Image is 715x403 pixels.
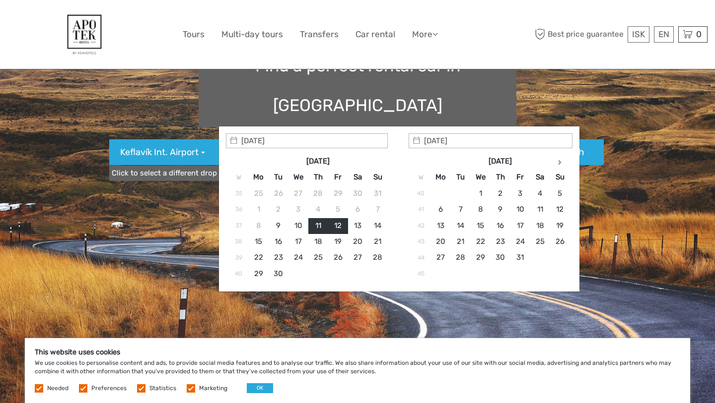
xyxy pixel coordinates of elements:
[411,234,431,250] td: 43
[510,170,530,185] th: Fr
[249,218,269,233] td: 8
[229,185,249,201] td: 35
[328,202,348,218] td: 5
[221,27,283,42] a: Multi-day tours
[25,338,690,403] div: We use cookies to personalise content and ads, to provide social media features and to analyse ou...
[249,202,269,218] td: 1
[269,266,288,282] td: 30
[300,27,339,42] a: Transfers
[471,250,491,266] td: 29
[431,234,451,250] td: 20
[183,27,205,42] a: Tours
[530,170,550,185] th: Sa
[269,153,368,169] th: [DATE]
[308,250,328,266] td: 25
[356,27,395,42] a: Car rental
[411,266,431,282] td: 45
[451,218,471,233] td: 14
[491,202,510,218] td: 9
[412,27,438,42] a: More
[431,250,451,266] td: 27
[632,29,645,39] span: ISK
[249,250,269,266] td: 22
[451,153,550,169] th: [DATE]
[368,170,388,185] th: Su
[431,218,451,233] td: 13
[348,218,368,233] td: 13
[368,202,388,218] td: 7
[47,384,69,393] label: Needed
[229,202,249,218] td: 36
[471,234,491,250] td: 22
[530,234,550,250] td: 25
[491,185,510,201] td: 2
[550,218,570,233] td: 19
[328,234,348,250] td: 19
[199,384,227,393] label: Marketing
[247,383,273,393] button: OK
[451,202,471,218] td: 7
[328,250,348,266] td: 26
[14,17,112,25] p: We're away right now. Please check back later!
[120,146,199,159] span: Keflavík Int. Airport
[35,348,680,356] h5: This website uses cookies
[288,234,308,250] td: 17
[411,185,431,201] td: 40
[533,26,626,43] span: Best price guarantee
[308,234,328,250] td: 18
[510,234,530,250] td: 24
[288,185,308,201] td: 27
[308,218,328,233] td: 11
[229,170,249,185] th: W
[431,202,451,218] td: 6
[348,202,368,218] td: 6
[530,202,550,218] td: 11
[431,170,451,185] th: Mo
[109,166,251,181] a: Click to select a different drop off place
[451,234,471,250] td: 21
[288,170,308,185] th: We
[368,185,388,201] td: 31
[58,7,111,61] img: 77-9d1c84b2-efce-47e2-937f-6c1b6e9e5575_logo_big.jpg
[411,202,431,218] td: 41
[109,139,219,165] button: Keflavík Int. Airport
[530,185,550,201] td: 4
[368,218,388,233] td: 14
[411,218,431,233] td: 42
[91,384,127,393] label: Preferences
[471,202,491,218] td: 8
[695,29,703,39] span: 0
[471,170,491,185] th: We
[510,202,530,218] td: 10
[411,250,431,266] td: 44
[368,234,388,250] td: 21
[471,185,491,201] td: 1
[308,185,328,201] td: 28
[510,218,530,233] td: 17
[199,43,516,127] h1: Find a perfect rental car in [GEOGRAPHIC_DATA]
[510,185,530,201] td: 3
[269,218,288,233] td: 9
[328,218,348,233] td: 12
[348,250,368,266] td: 27
[308,202,328,218] td: 4
[491,218,510,233] td: 16
[510,250,530,266] td: 31
[269,170,288,185] th: Tu
[229,218,249,233] td: 37
[348,170,368,185] th: Sa
[269,202,288,218] td: 2
[348,234,368,250] td: 20
[411,170,431,185] th: W
[328,185,348,201] td: 29
[348,185,368,201] td: 30
[491,170,510,185] th: Th
[550,185,570,201] td: 5
[471,218,491,233] td: 15
[451,170,471,185] th: Tu
[530,218,550,233] td: 18
[229,266,249,282] td: 40
[249,170,269,185] th: Mo
[288,202,308,218] td: 3
[288,250,308,266] td: 24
